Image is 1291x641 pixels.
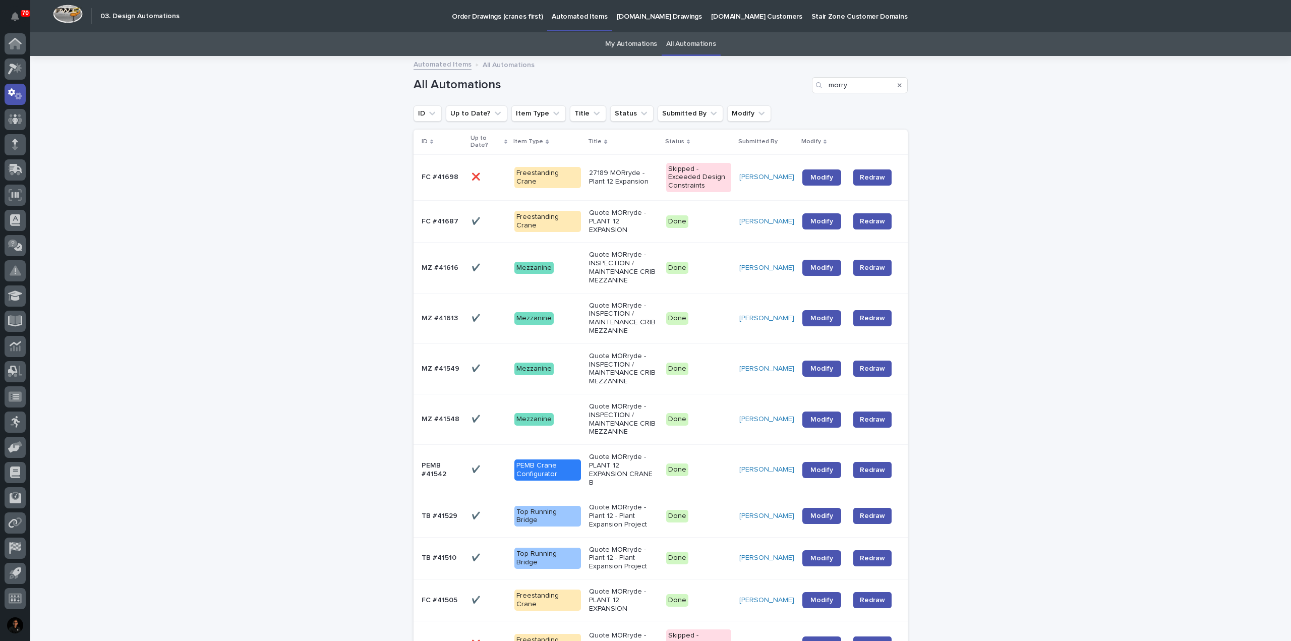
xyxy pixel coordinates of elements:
[810,467,833,474] span: Modify
[5,6,26,27] button: Notifications
[853,462,892,478] button: Redraw
[853,260,892,276] button: Redraw
[422,173,463,182] p: FC #41698
[472,463,482,474] p: ✔️
[739,264,794,272] a: [PERSON_NAME]
[665,136,684,147] p: Status
[860,263,885,273] span: Redraw
[739,554,794,562] a: [PERSON_NAME]
[802,213,841,229] a: Modify
[860,553,885,563] span: Redraw
[472,262,482,272] p: ✔️
[589,503,658,529] p: Quote MORryde - Plant 12 - Plant Expansion Project
[422,136,428,147] p: ID
[589,352,658,386] p: Quote MORryde - INSPECTION / MAINTENANCE CRIB MEZZANINE
[422,554,463,562] p: TB #41510
[853,361,892,377] button: Redraw
[5,615,26,636] button: users-avatar
[53,5,83,23] img: Workspace Logo
[666,363,688,375] div: Done
[810,264,833,271] span: Modify
[414,579,908,621] tr: FC #41505✔️✔️ Freestanding CraneQuote MORryde - PLANT 12 EXPANSIONDone[PERSON_NAME] ModifyRedraw
[658,105,723,122] button: Submitted By
[472,413,482,424] p: ✔️
[414,537,908,579] tr: TB #41510✔️✔️ Top Running BridgeQuote MORryde - Plant 12 - Plant Expansion ProjectDone[PERSON_NAM...
[802,550,841,566] a: Modify
[666,312,688,325] div: Done
[13,12,26,28] div: Notifications70
[414,200,908,242] tr: FC #41687✔️✔️ Freestanding CraneQuote MORryde - PLANT 12 EXPANSIONDone[PERSON_NAME] ModifyRedraw
[589,302,658,335] p: Quote MORryde - INSPECTION / MAINTENANCE CRIB MEZZANINE
[514,413,554,426] div: Mezzanine
[514,459,581,481] div: PEMB Crane Configurator
[422,512,463,520] p: TB #41529
[589,402,658,436] p: Quote MORryde - INSPECTION / MAINTENANCE CRIB MEZZANINE
[471,133,502,151] p: Up to Date?
[739,314,794,323] a: [PERSON_NAME]
[860,465,885,475] span: Redraw
[483,59,535,70] p: All Automations
[414,394,908,444] tr: MZ #41548✔️✔️ MezzanineQuote MORryde - INSPECTION / MAINTENANCE CRIB MEZZANINEDone[PERSON_NAME] M...
[511,105,566,122] button: Item Type
[422,217,463,226] p: FC #41687
[414,105,442,122] button: ID
[422,314,463,323] p: MZ #41613
[472,552,482,562] p: ✔️
[414,343,908,394] tr: MZ #41549✔️✔️ MezzanineQuote MORryde - INSPECTION / MAINTENANCE CRIB MEZZANINEDone[PERSON_NAME] M...
[514,262,554,274] div: Mezzanine
[810,365,833,372] span: Modify
[853,310,892,326] button: Redraw
[666,510,688,522] div: Done
[414,78,808,92] h1: All Automations
[810,315,833,322] span: Modify
[589,251,658,284] p: Quote MORryde - INSPECTION / MAINTENANCE CRIB MEZZANINE
[570,105,606,122] button: Title
[666,215,688,228] div: Done
[414,445,908,495] tr: PEMB #41542✔️✔️ PEMB Crane ConfiguratorQuote MORryde - PLANT 12 EXPANSION CRANE BDone[PERSON_NAME...
[472,594,482,605] p: ✔️
[666,32,716,56] a: All Automations
[514,548,581,569] div: Top Running Bridge
[610,105,654,122] button: Status
[414,495,908,537] tr: TB #41529✔️✔️ Top Running BridgeQuote MORryde - Plant 12 - Plant Expansion ProjectDone[PERSON_NAM...
[514,167,581,188] div: Freestanding Crane
[514,312,554,325] div: Mezzanine
[802,361,841,377] a: Modify
[739,365,794,373] a: [PERSON_NAME]
[810,555,833,562] span: Modify
[802,462,841,478] a: Modify
[472,215,482,226] p: ✔️
[802,508,841,524] a: Modify
[422,415,463,424] p: MZ #41548
[422,264,463,272] p: MZ #41616
[853,169,892,186] button: Redraw
[589,453,658,487] p: Quote MORryde - PLANT 12 EXPANSION CRANE B
[514,506,581,527] div: Top Running Bridge
[514,363,554,375] div: Mezzanine
[472,171,482,182] p: ❌
[738,136,778,147] p: Submitted By
[589,546,658,571] p: Quote MORryde - Plant 12 - Plant Expansion Project
[810,597,833,604] span: Modify
[727,105,771,122] button: Modify
[513,136,543,147] p: Item Type
[666,552,688,564] div: Done
[414,154,908,200] tr: FC #41698❌❌ Freestanding Crane27189 MORryde - Plant 12 ExpansionSkipped - Exceeded Design Constra...
[414,293,908,343] tr: MZ #41613✔️✔️ MezzanineQuote MORryde - INSPECTION / MAINTENANCE CRIB MEZZANINEDone[PERSON_NAME] M...
[810,512,833,519] span: Modify
[860,172,885,183] span: Redraw
[422,596,463,605] p: FC #41505
[802,169,841,186] a: Modify
[860,415,885,425] span: Redraw
[812,77,908,93] div: Search
[860,595,885,605] span: Redraw
[810,218,833,225] span: Modify
[514,211,581,232] div: Freestanding Crane
[801,136,821,147] p: Modify
[739,217,794,226] a: [PERSON_NAME]
[860,364,885,374] span: Redraw
[514,590,581,611] div: Freestanding Crane
[589,209,658,234] p: Quote MORryde - PLANT 12 EXPANSION
[802,412,841,428] a: Modify
[472,510,482,520] p: ✔️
